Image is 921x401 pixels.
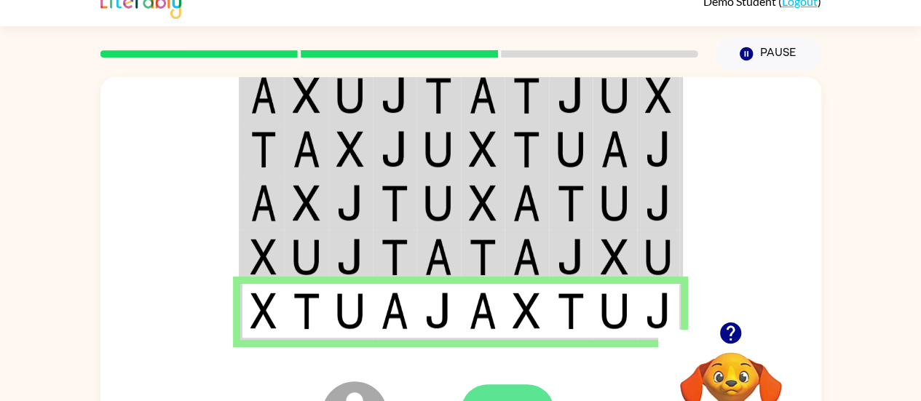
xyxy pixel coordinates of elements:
img: t [250,131,277,167]
img: t [557,185,585,221]
img: x [250,293,277,329]
img: t [424,77,452,114]
img: u [293,239,320,275]
img: t [381,239,408,275]
img: x [293,185,320,221]
img: t [469,239,497,275]
img: t [513,77,540,114]
img: t [293,293,320,329]
img: j [381,131,408,167]
img: j [336,185,364,221]
img: j [557,239,585,275]
img: t [381,185,408,221]
img: j [645,185,671,221]
img: x [601,239,628,275]
img: u [336,293,364,329]
img: u [336,77,364,114]
img: u [601,185,628,221]
img: j [645,131,671,167]
img: j [557,77,585,114]
img: t [513,131,540,167]
img: a [601,131,628,167]
img: j [381,77,408,114]
img: x [336,131,364,167]
img: a [250,185,277,221]
img: u [601,293,628,329]
img: u [645,239,671,275]
img: a [250,77,277,114]
img: a [513,185,540,221]
img: a [424,239,452,275]
img: x [513,293,540,329]
img: x [250,239,277,275]
img: a [469,77,497,114]
img: x [293,77,320,114]
img: x [645,77,671,114]
img: x [469,131,497,167]
img: j [645,293,671,329]
img: a [293,131,320,167]
img: a [381,293,408,329]
img: u [424,131,452,167]
img: t [557,293,585,329]
img: j [336,239,364,275]
img: j [424,293,452,329]
img: u [557,131,585,167]
img: a [513,239,540,275]
img: a [469,293,497,329]
img: x [469,185,497,221]
button: Pause [716,37,821,71]
img: u [601,77,628,114]
img: u [424,185,452,221]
